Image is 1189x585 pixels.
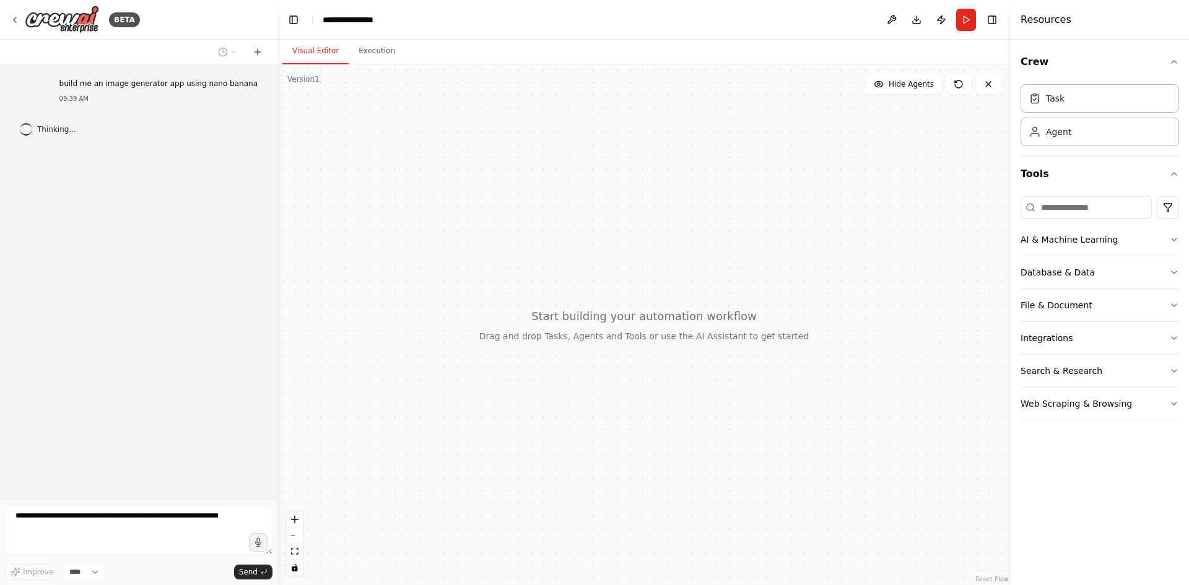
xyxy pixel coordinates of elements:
span: Send [239,567,258,577]
div: File & Document [1021,299,1092,311]
div: Agent [1046,126,1071,138]
img: Logo [25,6,99,33]
button: fit view [287,544,303,560]
button: toggle interactivity [287,560,303,576]
div: Database & Data [1021,266,1095,279]
span: Thinking... [37,124,76,134]
div: Crew [1021,79,1179,156]
button: Send [234,565,272,579]
button: File & Document [1021,289,1179,321]
button: AI & Machine Learning [1021,223,1179,256]
button: Start a new chat [248,45,268,59]
button: zoom out [287,527,303,544]
nav: breadcrumb [323,14,385,26]
button: Integrations [1021,322,1179,354]
div: BETA [109,12,140,27]
button: Tools [1021,157,1179,191]
div: AI & Machine Learning [1021,233,1118,246]
div: Integrations [1021,332,1073,344]
button: Click to speak your automation idea [249,533,268,552]
button: Visual Editor [282,38,349,64]
button: Hide left sidebar [285,11,302,28]
button: Search & Research [1021,355,1179,387]
div: Web Scraping & Browsing [1021,397,1132,410]
a: React Flow attribution [975,576,1009,583]
div: 09:39 AM [59,94,258,103]
div: Task [1046,92,1065,105]
button: zoom in [287,511,303,527]
div: Search & Research [1021,365,1102,377]
p: build me an image generator app using nano banana [59,79,258,89]
button: Improve [5,564,59,580]
button: Switch to previous chat [213,45,243,59]
button: Execution [349,38,405,64]
span: Improve [23,567,53,577]
button: Hide Agents [866,74,941,94]
div: Version 1 [287,74,320,84]
div: React Flow controls [287,511,303,576]
button: Crew [1021,45,1179,79]
span: Hide Agents [889,79,934,89]
button: Hide right sidebar [983,11,1001,28]
div: Tools [1021,191,1179,430]
button: Web Scraping & Browsing [1021,388,1179,420]
h4: Resources [1021,12,1071,27]
button: Database & Data [1021,256,1179,288]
